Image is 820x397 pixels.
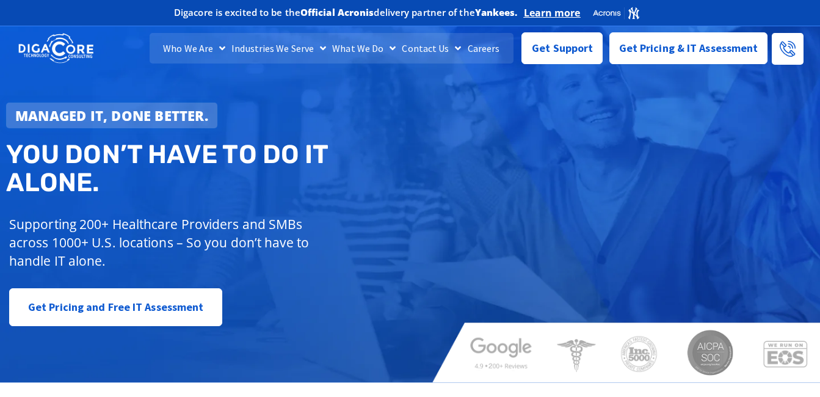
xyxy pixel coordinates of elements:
a: Careers [465,33,503,64]
a: Get Pricing and Free IT Assessment [9,288,222,326]
span: Get Support [532,36,593,60]
a: Learn more [524,7,581,19]
a: Who We Are [160,33,228,64]
a: Get Support [521,32,603,64]
strong: Managed IT, done better. [15,106,208,125]
a: Contact Us [399,33,464,64]
img: DigaCore Technology Consulting [18,32,93,65]
nav: Menu [150,33,513,64]
h2: Digacore is excited to be the delivery partner of the [174,8,518,17]
a: Managed IT, done better. [6,103,217,128]
a: What We Do [329,33,399,64]
a: Get Pricing & IT Assessment [609,32,768,64]
img: Acronis [592,6,640,20]
span: Get Pricing and Free IT Assessment [28,295,203,319]
b: Official Acronis [300,6,374,18]
b: Yankees. [475,6,518,18]
span: Get Pricing & IT Assessment [619,36,758,60]
h2: You don’t have to do IT alone. [6,140,419,197]
p: Supporting 200+ Healthcare Providers and SMBs across 1000+ U.S. locations – So you don’t have to ... [9,215,345,270]
a: Industries We Serve [228,33,329,64]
